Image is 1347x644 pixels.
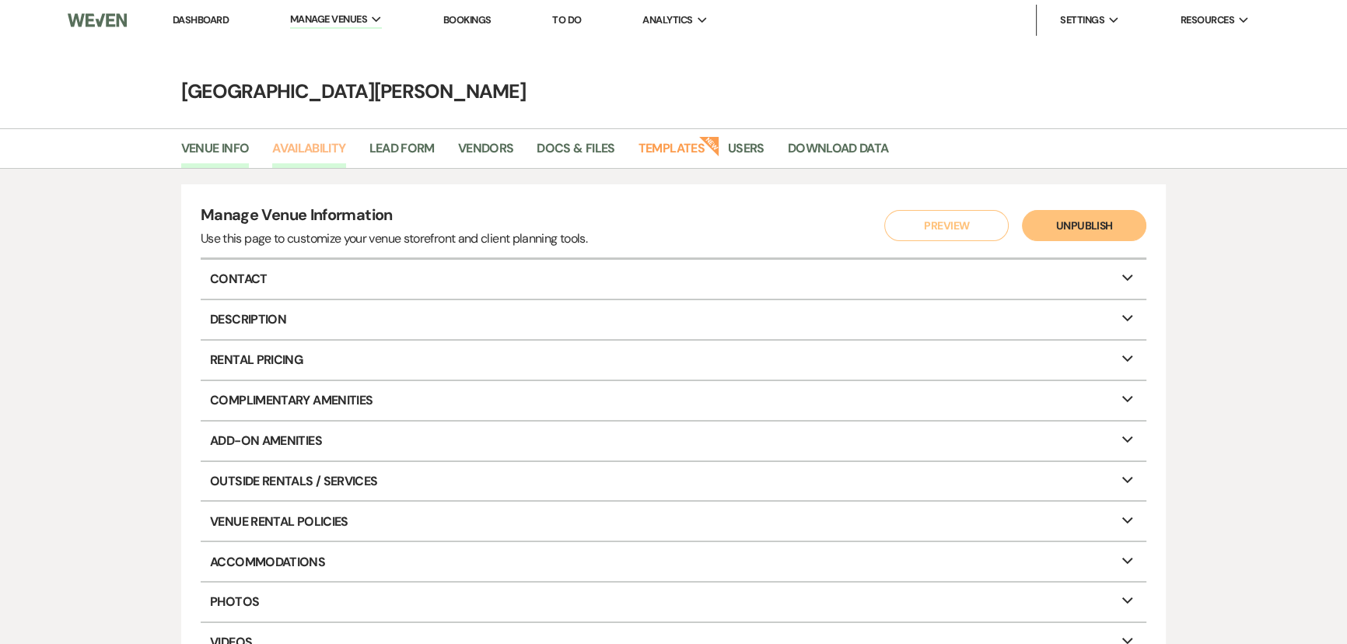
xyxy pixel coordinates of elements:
p: Photos [201,583,1146,621]
strong: New [698,135,720,156]
button: Unpublish [1022,210,1146,241]
p: Venue Rental Policies [201,502,1146,541]
h4: [GEOGRAPHIC_DATA][PERSON_NAME] [114,78,1233,105]
a: Users [728,138,764,168]
p: Accommodations [201,542,1146,581]
button: Preview [884,210,1009,241]
span: Settings [1060,12,1104,28]
a: Dashboard [173,13,229,26]
a: Vendors [458,138,514,168]
p: Description [201,300,1146,339]
a: Templates [639,138,705,168]
a: Bookings [443,13,492,26]
span: Manage Venues [290,12,367,27]
p: Complimentary Amenities [201,381,1146,420]
a: Lead Form [369,138,435,168]
p: Rental Pricing [201,341,1146,380]
img: Weven Logo [68,4,127,37]
a: To Do [552,13,581,26]
a: Preview [881,210,1006,241]
p: Outside Rentals / Services [201,462,1146,501]
a: Availability [272,138,345,168]
span: Analytics [642,12,692,28]
p: Add-On Amenities [201,422,1146,460]
a: Docs & Files [537,138,614,168]
p: Contact [201,260,1146,299]
div: Use this page to customize your venue storefront and client planning tools. [201,229,587,248]
h4: Manage Venue Information [201,204,587,229]
a: Download Data [788,138,889,168]
span: Resources [1181,12,1234,28]
a: Venue Info [181,138,250,168]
